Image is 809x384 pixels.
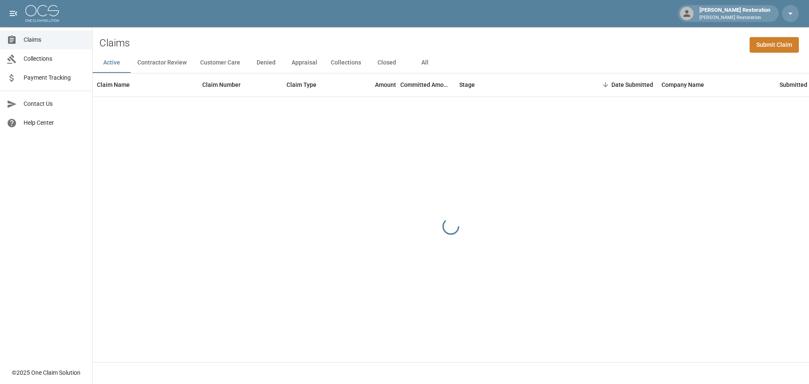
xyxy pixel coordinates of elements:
[662,73,704,97] div: Company Name
[25,5,59,22] img: ocs-logo-white-transparent.png
[24,35,86,44] span: Claims
[202,73,241,97] div: Claim Number
[346,73,400,97] div: Amount
[93,53,809,73] div: dynamic tabs
[581,73,657,97] div: Date Submitted
[93,53,131,73] button: Active
[600,79,611,91] button: Sort
[657,73,775,97] div: Company Name
[750,37,799,53] a: Submit Claim
[282,73,346,97] div: Claim Type
[287,73,316,97] div: Claim Type
[97,73,130,97] div: Claim Name
[198,73,282,97] div: Claim Number
[12,368,80,377] div: © 2025 One Claim Solution
[400,73,451,97] div: Committed Amount
[368,53,406,73] button: Closed
[696,6,774,21] div: [PERSON_NAME] Restoration
[131,53,193,73] button: Contractor Review
[375,73,396,97] div: Amount
[24,54,86,63] span: Collections
[459,73,475,97] div: Stage
[285,53,324,73] button: Appraisal
[193,53,247,73] button: Customer Care
[611,73,653,97] div: Date Submitted
[400,73,455,97] div: Committed Amount
[324,53,368,73] button: Collections
[406,53,444,73] button: All
[24,73,86,82] span: Payment Tracking
[93,73,198,97] div: Claim Name
[5,5,22,22] button: open drawer
[24,99,86,108] span: Contact Us
[24,118,86,127] span: Help Center
[99,37,130,49] h2: Claims
[247,53,285,73] button: Denied
[455,73,581,97] div: Stage
[699,14,770,21] p: [PERSON_NAME] Restoration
